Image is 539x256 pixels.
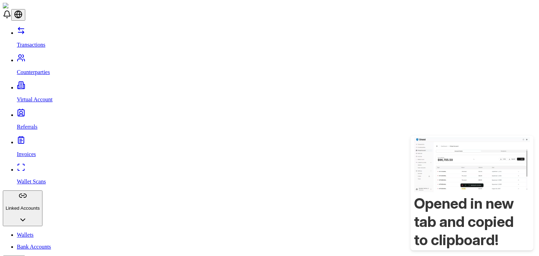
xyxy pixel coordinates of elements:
[17,139,536,157] a: Invoices
[17,96,536,103] p: Virtual Account
[6,206,40,211] p: Linked Accounts
[3,190,42,226] button: Linked Accounts
[17,57,536,75] a: Counterparties
[17,244,536,250] a: Bank Accounts
[17,69,536,75] p: Counterparties
[17,124,536,130] p: Referrals
[17,178,536,185] p: Wallet Scans
[17,42,536,48] p: Transactions
[17,30,536,48] a: Transactions
[17,232,536,238] a: Wallets
[17,85,536,103] a: Virtual Account
[17,112,536,130] a: Referrals
[17,167,536,185] a: Wallet Scans
[17,151,536,157] p: Invoices
[3,3,45,9] img: ShieldPay Logo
